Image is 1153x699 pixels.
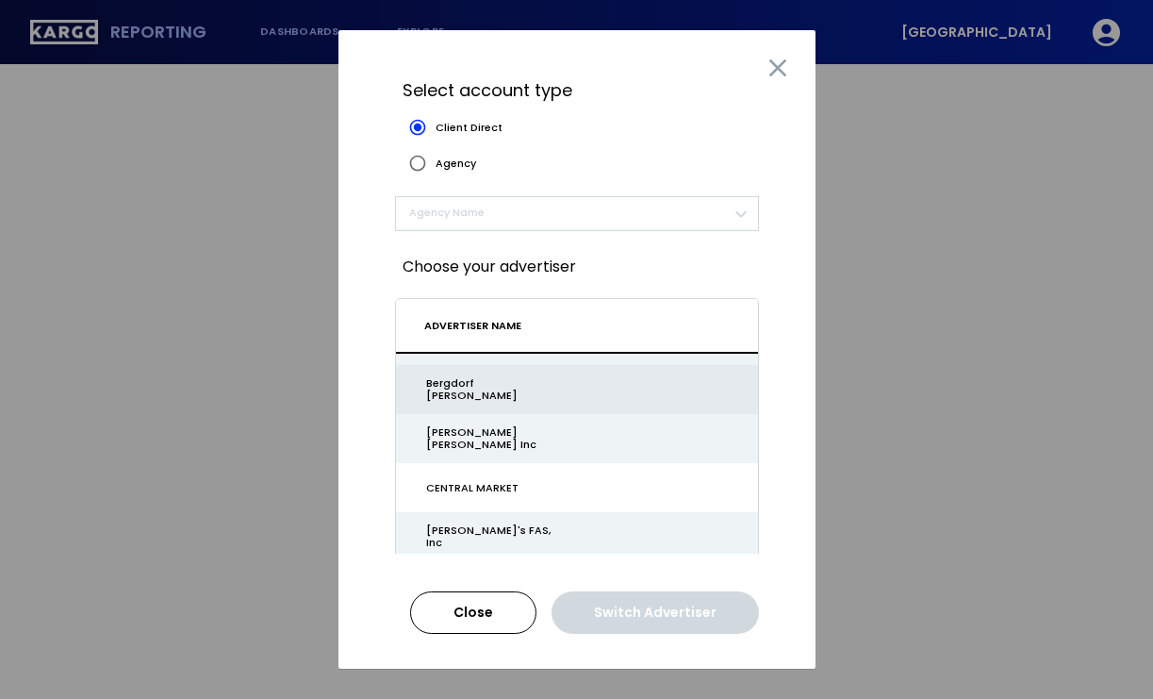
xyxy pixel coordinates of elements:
button: Close [410,591,536,634]
div: [PERSON_NAME] [PERSON_NAME] Inc [426,426,594,451]
p: Choose your advertiser [395,231,759,298]
span: ​ [409,203,728,225]
div: [PERSON_NAME]'s FAS, Inc [426,524,594,549]
span: Client Direct [436,122,502,134]
div: Close [453,607,493,618]
div: Bergdorf [PERSON_NAME] [426,377,594,402]
span: Agency [436,158,476,170]
span: ADVERTISER NAME [424,318,521,333]
div: CENTRAL MARKET [426,482,594,494]
p: Select account type [403,75,751,107]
